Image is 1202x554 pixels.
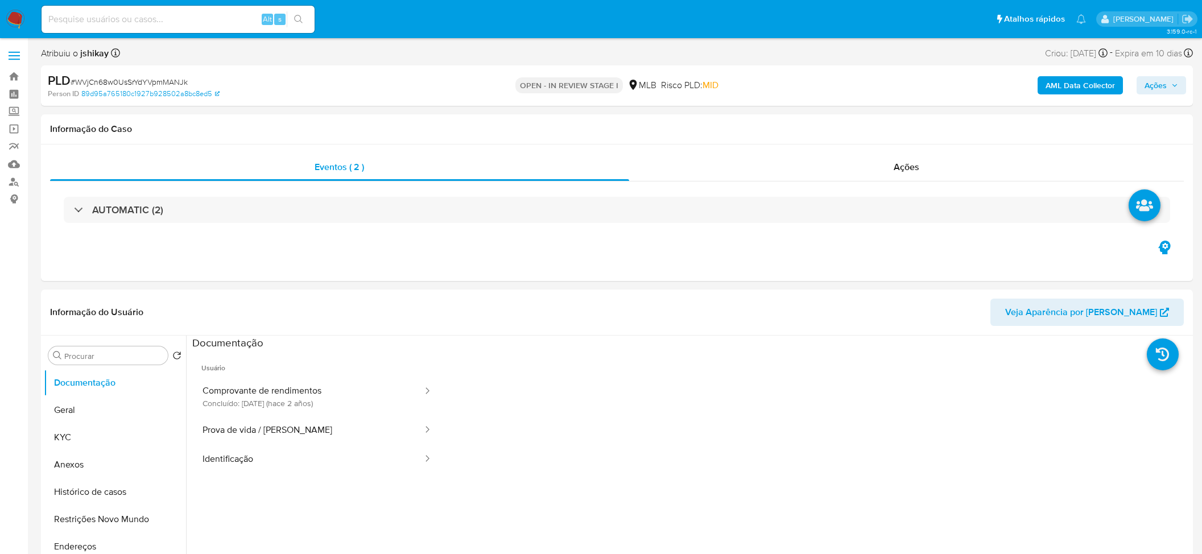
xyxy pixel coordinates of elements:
[64,197,1170,223] div: AUTOMATIC (2)
[44,369,186,396] button: Documentação
[1045,46,1108,61] div: Criou: [DATE]
[44,451,186,478] button: Anexos
[1137,76,1186,94] button: Ações
[703,78,718,92] span: MID
[71,76,188,88] span: # WVjCn68w0UsSrYdYVpmMANJk
[894,160,919,173] span: Ações
[1038,76,1123,94] button: AML Data Collector
[661,79,718,92] span: Risco PLD:
[1046,76,1115,94] b: AML Data Collector
[1110,46,1113,61] span: -
[44,478,186,506] button: Histórico de casos
[42,12,315,27] input: Pesquise usuários ou casos...
[48,71,71,89] b: PLD
[78,47,109,60] b: jshikay
[990,299,1184,326] button: Veja Aparência por [PERSON_NAME]
[1004,13,1065,25] span: Atalhos rápidos
[315,160,364,173] span: Eventos ( 2 )
[1115,47,1182,60] span: Expira em 10 dias
[278,14,282,24] span: s
[1113,14,1178,24] p: jonathan.shikay@mercadolivre.com
[50,123,1184,135] h1: Informação do Caso
[64,351,163,361] input: Procurar
[41,47,109,60] span: Atribuiu o
[1182,13,1193,25] a: Sair
[1076,14,1086,24] a: Notificações
[50,307,143,318] h1: Informação do Usuário
[92,204,163,216] h3: AUTOMATIC (2)
[44,396,186,424] button: Geral
[53,351,62,360] button: Procurar
[287,11,310,27] button: search-icon
[81,89,220,99] a: 89d95a765180c1927b928502a8bc8ed5
[44,424,186,451] button: KYC
[263,14,272,24] span: Alt
[172,351,181,363] button: Retornar ao pedido padrão
[48,89,79,99] b: Person ID
[44,506,186,533] button: Restrições Novo Mundo
[515,77,623,93] p: OPEN - IN REVIEW STAGE I
[1005,299,1157,326] span: Veja Aparência por [PERSON_NAME]
[627,79,656,92] div: MLB
[1145,76,1167,94] span: Ações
